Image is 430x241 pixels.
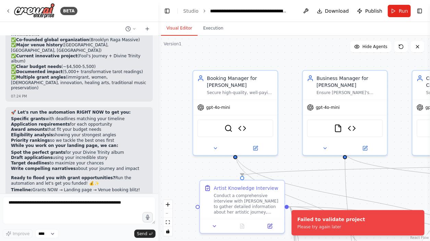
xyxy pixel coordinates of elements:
[16,43,62,47] strong: Major venue history
[11,116,46,121] strong: Specific grants
[60,7,77,15] div: BETA
[11,110,131,115] strong: 🚀 Let's run the automation RIGHT NOW to get you:
[11,175,147,186] p: Run the automation and let's get you funded! 💰✨
[161,21,198,36] button: Visual Editor
[123,25,139,33] button: Switch to previous chat
[11,161,50,165] strong: Target deadlines
[134,230,156,238] button: Send
[16,69,63,74] strong: Documented impact
[163,200,172,236] div: React Flow controls
[11,127,47,132] strong: Award amounts
[198,21,229,36] button: Execution
[297,224,365,230] div: Please try again later
[163,200,172,209] button: zoom in
[399,8,408,14] span: Run
[11,143,118,148] strong: While you work on your landing page, we can:
[11,127,147,133] li: that fit your budget needs
[11,133,147,138] li: showing your strongest angles
[350,41,392,52] button: Hide Agents
[207,75,273,89] div: Booking Manager for [PERSON_NAME]
[11,161,147,166] li: to maximize your chances
[137,231,147,237] span: Send
[346,144,384,152] button: Open in side panel
[325,8,349,14] span: Download
[11,187,147,193] p: Grants NOW → Landing page → Venue booking blitz!
[11,138,50,143] strong: Priority rankings
[183,8,287,14] nav: breadcrumb
[163,209,172,218] button: zoom out
[16,75,66,80] strong: Multiple grant angles
[11,155,53,160] strong: Draft applications
[11,166,147,172] li: about your journey and impact
[365,8,382,14] span: Publish
[11,122,70,127] strong: Application requirements
[163,218,172,227] button: fit view
[16,64,61,69] strong: Clear budget needs
[317,75,383,89] div: Business Manager for [PERSON_NAME]
[354,5,385,17] button: Publish
[13,231,29,237] span: Improve
[297,216,365,223] div: Failed to validate project
[388,5,411,17] button: Run
[206,105,230,110] span: gpt-4o-mini
[348,124,356,133] img: Zapier Email Sender
[316,105,340,110] span: gpt-4o-mini
[163,227,172,236] button: toggle interactivity
[11,27,147,91] p: ✅ ✅ (Brooklyn Raga Massive) ✅ ([GEOGRAPHIC_DATA], [GEOGRAPHIC_DATA], [GEOGRAPHIC_DATA]) ✅ (Fool's...
[164,41,182,47] div: Version 1
[11,150,65,155] strong: Spot the perfect grants
[11,150,147,156] li: for your Divine Trinity album
[3,229,33,238] button: Improve
[162,6,172,16] button: Hide left sidebar
[238,124,246,133] img: Zapier Email Sender
[11,187,33,192] strong: Timeline:
[302,70,388,156] div: Business Manager for [PERSON_NAME]Ensure [PERSON_NAME]'s financial and contractual stability, pro...
[193,70,278,156] div: Booking Manager for [PERSON_NAME]Secure high-quality, well-paying gigs NATIONALLY and INTERNATION...
[363,44,388,49] span: Hide Agents
[11,155,147,161] li: using your incredible story
[199,180,285,234] div: Artist Knowledge InterviewConduct a comprehensive interview with [PERSON_NAME] to gather detailed...
[143,212,153,222] button: Click to speak your automation idea
[16,54,77,58] strong: Current innovative project
[207,90,273,95] div: Secure high-quality, well-paying gigs NATIONALLY and INTERNATIONALLY for [PERSON_NAME]'s artistry...
[11,116,147,122] li: with deadlines matching your timeline
[214,193,280,215] div: Conduct a comprehensive interview with [PERSON_NAME] to gather detailed information about her art...
[11,166,76,171] strong: Write compelling narratives
[224,124,233,133] img: SerplyWebSearchTool
[142,25,153,33] button: Start a new chat
[183,8,199,14] a: Studio
[228,222,257,230] button: No output available
[214,185,278,192] div: Artist Knowledge Interview
[314,5,352,17] button: Download
[11,122,147,127] li: for each opportunity
[11,175,115,180] strong: Ready to flood you with grant opportunities?
[16,37,89,42] strong: Co-founded global organization
[334,124,342,133] img: FileReadTool
[11,138,147,144] li: so we tackle the best ones first
[11,133,53,137] strong: Eligibility analysis
[236,144,275,152] button: Open in side panel
[11,94,147,99] div: 07:24 PM
[258,222,282,230] button: Open in side panel
[14,3,55,19] img: Logo
[415,6,425,16] button: Show right sidebar
[317,90,383,95] div: Ensure [PERSON_NAME]'s financial and contractual stability, protecting her value as an artist. Ma...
